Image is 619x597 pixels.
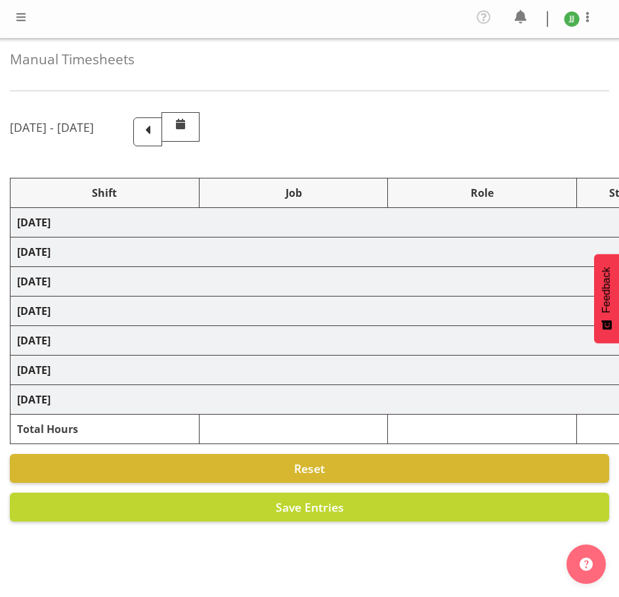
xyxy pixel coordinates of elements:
span: Save Entries [276,499,344,515]
td: Total Hours [11,415,200,444]
img: joshua-joel11891.jpg [564,11,580,27]
span: Reset [294,461,325,476]
h5: [DATE] - [DATE] [10,120,94,134]
div: Shift [17,185,192,201]
button: Reset [10,454,609,483]
div: Job [206,185,381,201]
img: help-xxl-2.png [580,558,593,571]
h4: Manual Timesheets [10,52,609,67]
div: Role [395,185,570,201]
button: Feedback - Show survey [594,254,619,343]
button: Save Entries [10,493,609,522]
span: Feedback [601,267,612,313]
